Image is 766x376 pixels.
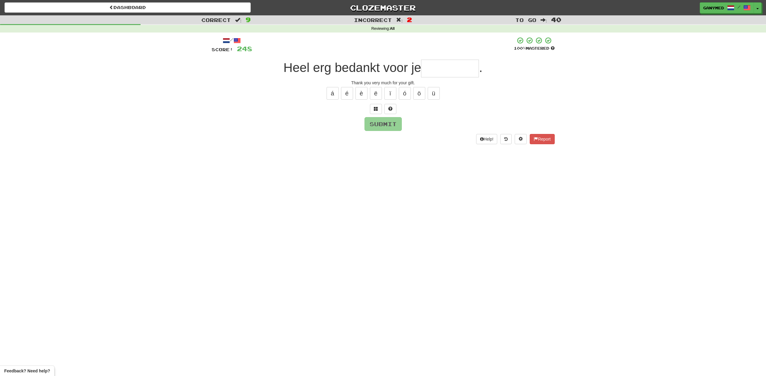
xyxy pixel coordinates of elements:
[514,46,526,51] span: 100 %
[428,87,440,100] button: ü
[541,17,547,23] span: :
[341,87,353,100] button: é
[212,80,555,86] div: Thank you very much for your gift.
[284,61,421,75] span: Heel erg bedankt voor je
[212,47,233,52] span: Score:
[260,2,506,13] a: Clozemaster
[703,5,724,11] span: ganymed
[384,104,396,114] button: Single letter hint - you only get 1 per sentence and score half the points! alt+h
[355,87,367,100] button: è
[370,87,382,100] button: ë
[399,87,411,100] button: ó
[396,17,403,23] span: :
[500,134,512,144] button: Round history (alt+y)
[5,2,251,13] a: Dashboard
[479,61,482,75] span: .
[551,16,561,23] span: 40
[364,117,402,131] button: Submit
[370,104,382,114] button: Switch sentence to multiple choice alt+p
[237,45,252,52] span: 248
[235,17,242,23] span: :
[413,87,425,100] button: ö
[700,2,754,13] a: ganymed /
[4,368,50,374] span: Open feedback widget
[530,134,554,144] button: Report
[514,46,555,51] div: Mastered
[201,17,231,23] span: Correct
[354,17,392,23] span: Incorrect
[390,26,395,31] strong: All
[327,87,339,100] button: á
[737,5,740,9] span: /
[476,134,498,144] button: Help!
[246,16,251,23] span: 9
[384,87,396,100] button: ï
[407,16,412,23] span: 2
[212,37,252,44] div: /
[515,17,536,23] span: To go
